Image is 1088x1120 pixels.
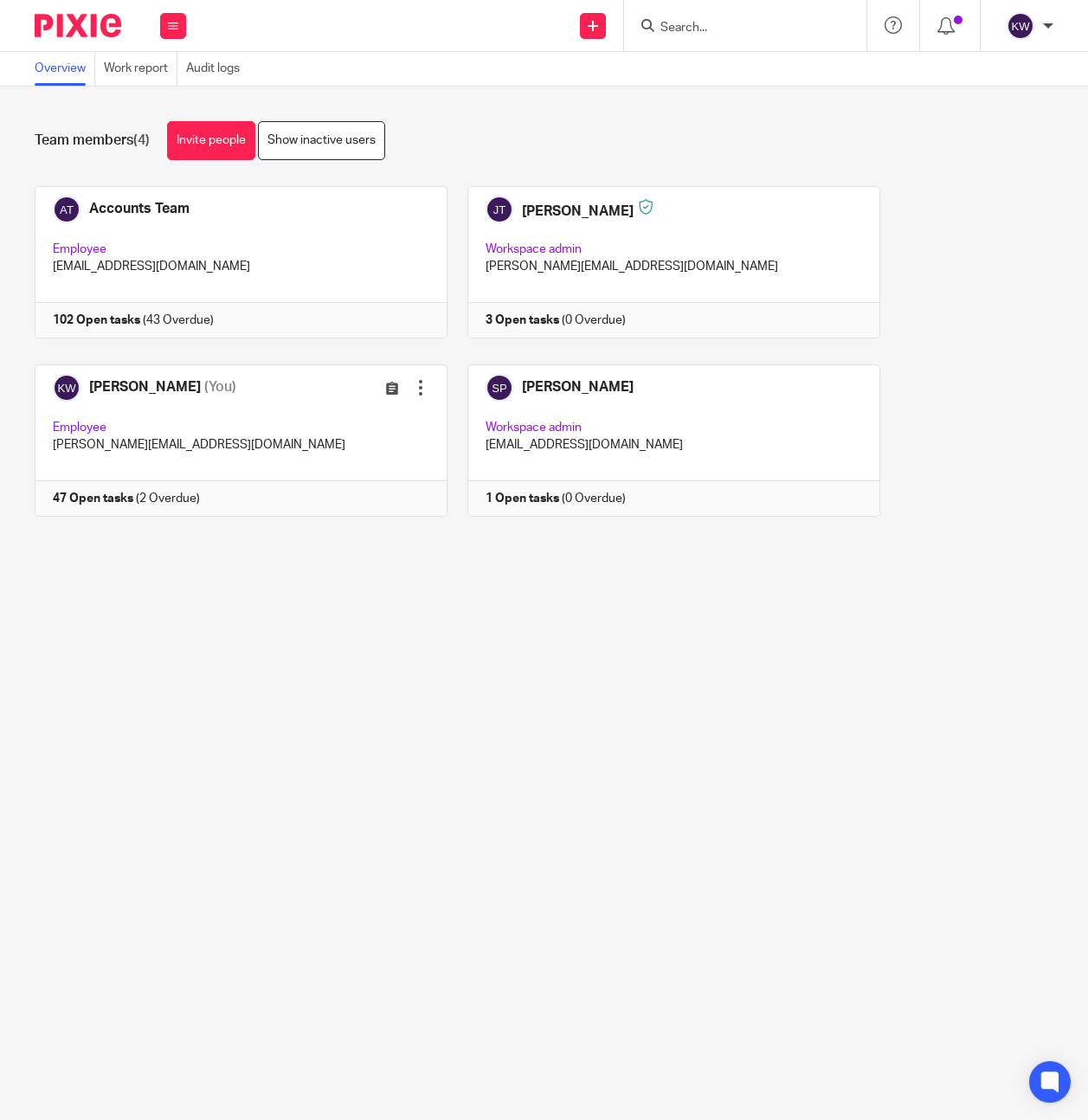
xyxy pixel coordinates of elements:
[258,121,385,160] a: Show inactive users
[186,52,248,86] a: Audit logs
[1007,12,1034,40] img: svg%3E
[35,52,95,86] a: Overview
[35,132,150,150] h1: Team members
[104,52,177,86] a: Work report
[35,14,121,37] img: Pixie
[659,21,814,36] input: Search
[133,133,150,147] span: (4)
[167,121,255,160] a: Invite people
